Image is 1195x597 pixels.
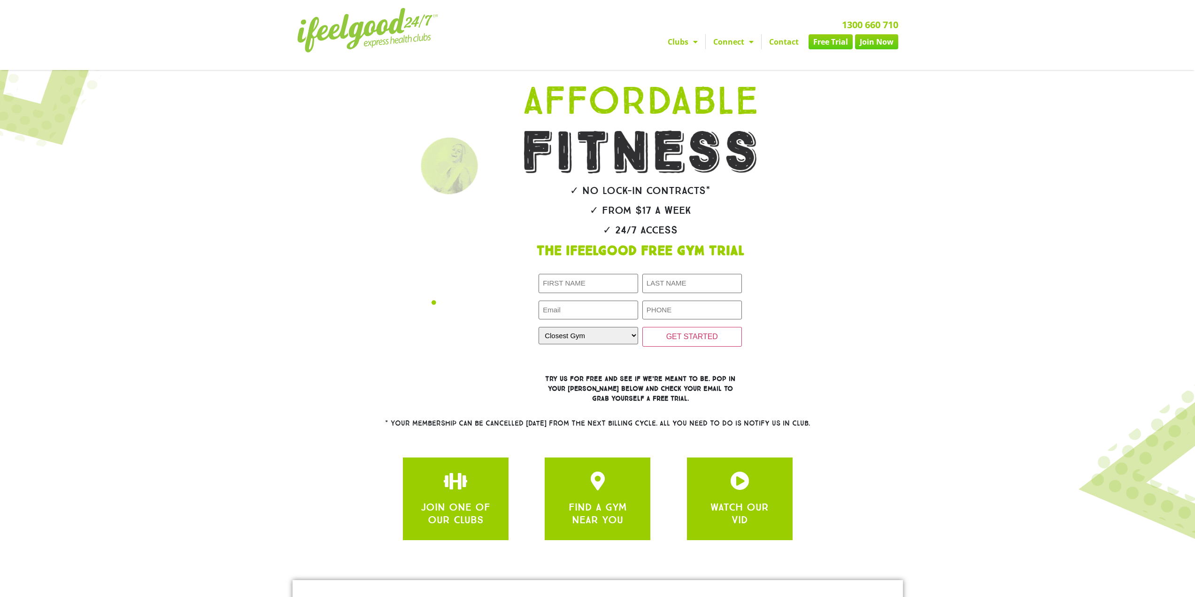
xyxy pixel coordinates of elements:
[511,34,898,49] nav: Menu
[642,274,742,293] input: LAST NAME
[855,34,898,49] a: Join Now
[539,374,742,403] h3: Try us for free and see if we’re meant to be. Pop in your [PERSON_NAME] below and check your emai...
[495,245,786,258] h1: The IfeelGood Free Gym Trial
[446,472,465,490] a: apbct__label_id__gravity_form
[421,501,490,526] a: JOIN ONE OF OUR CLUBS
[809,34,853,49] a: Free Trial
[660,34,705,49] a: Clubs
[539,274,638,293] input: FIRST NAME
[706,34,761,49] a: Connect
[642,301,742,320] input: PHONE
[730,472,749,490] a: apbct__label_id__gravity_form
[539,301,638,320] input: Email
[495,225,786,235] h2: ✓ 24/7 Access
[588,472,607,490] a: apbct__label_id__gravity_form
[710,501,769,526] a: WATCH OUR VID
[495,186,786,196] h2: ✓ No lock-in contracts*
[762,34,806,49] a: Contact
[842,18,898,31] a: 1300 660 710
[569,501,627,526] a: FIND A GYM NEAR YOU
[351,420,844,427] h2: * Your membership can be cancelled [DATE] from the next billing cycle. All you need to do is noti...
[495,205,786,216] h2: ✓ From $17 a week
[642,327,742,347] input: GET STARTED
